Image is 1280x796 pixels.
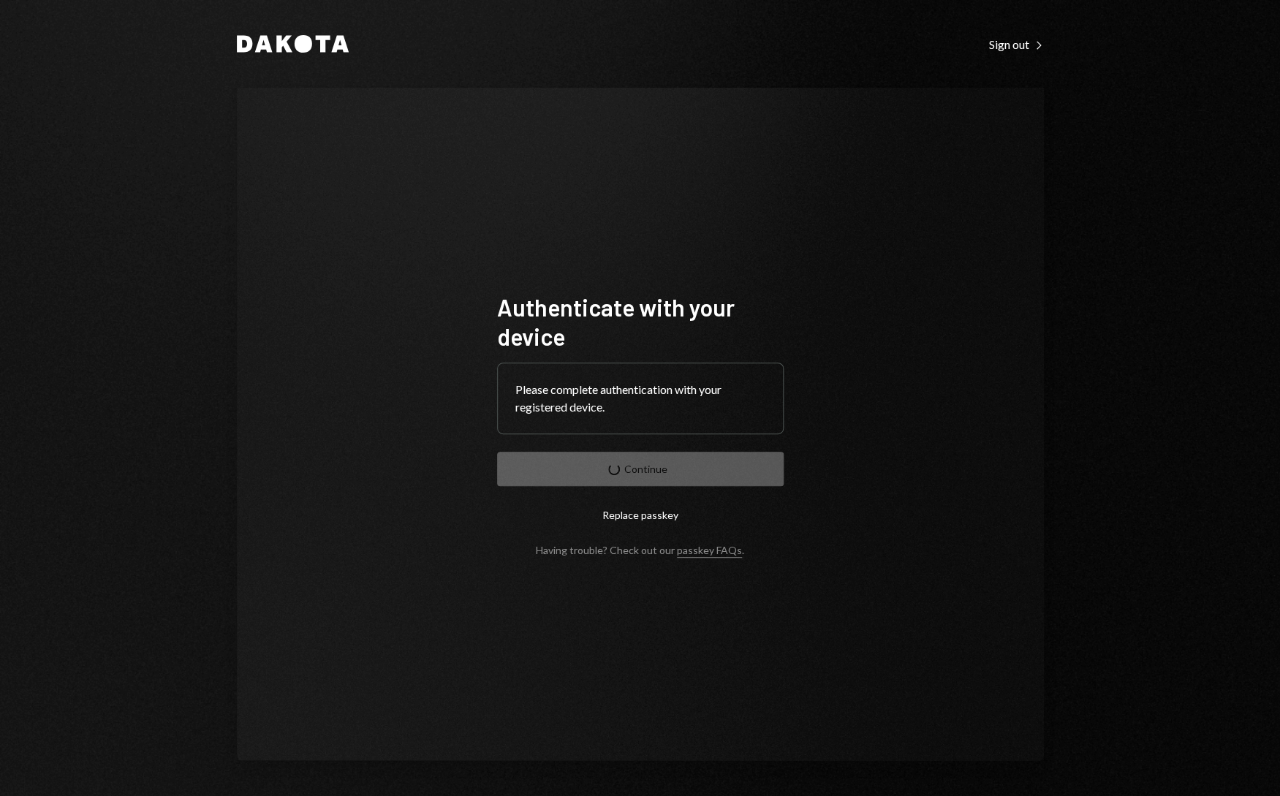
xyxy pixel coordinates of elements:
[497,292,784,351] h1: Authenticate with your device
[989,36,1044,52] a: Sign out
[536,544,744,556] div: Having trouble? Check out our .
[989,37,1044,52] div: Sign out
[497,498,784,532] button: Replace passkey
[677,544,742,558] a: passkey FAQs
[515,381,765,416] div: Please complete authentication with your registered device.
